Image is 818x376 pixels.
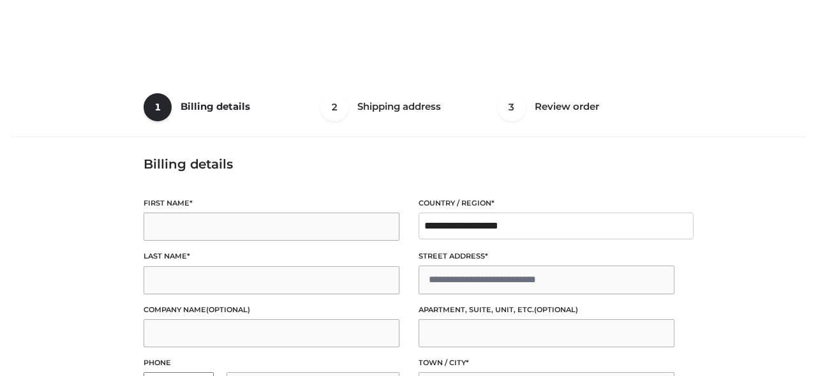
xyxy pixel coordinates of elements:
label: Last name [144,250,399,262]
span: Billing details [181,100,250,112]
span: (optional) [206,305,250,314]
label: Country / Region [419,197,674,209]
span: 3 [498,93,526,121]
span: Shipping address [357,100,441,112]
label: First name [144,197,399,209]
label: Apartment, suite, unit, etc. [419,304,674,316]
label: Company name [144,304,399,316]
span: (optional) [534,305,578,314]
span: Review order [535,100,599,112]
label: Phone [144,357,399,369]
h3: Billing details [144,156,674,172]
span: 1 [144,93,172,121]
label: Street address [419,250,674,262]
span: 2 [320,93,348,121]
label: Town / City [419,357,674,369]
